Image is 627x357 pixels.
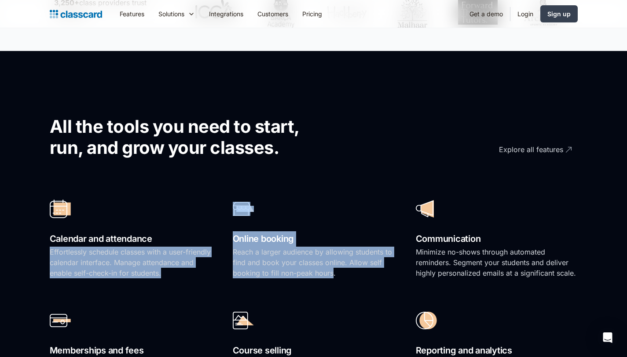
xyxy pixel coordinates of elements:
a: Customers [250,4,295,24]
p: Minimize no-shows through automated reminders. Segment your students and deliver highly personali... [416,247,578,278]
a: Integrations [202,4,250,24]
a: Explore all features [450,138,573,162]
a: Pricing [295,4,329,24]
h2: All the tools you need to start, run, and grow your classes. [50,116,329,158]
div: Solutions [151,4,202,24]
a: Sign up [540,5,578,22]
div: Open Intercom Messenger [597,327,618,348]
p: Effortlessly schedule classes with a user-friendly calendar interface. Manage attendance and enab... [50,247,212,278]
h2: Communication [416,231,578,247]
h2: Online booking [233,231,395,247]
div: Sign up [547,9,571,18]
p: Reach a larger audience by allowing students to find and book your classes online. Allow self boo... [233,247,395,278]
a: home [50,8,102,20]
h2: Calendar and attendance [50,231,212,247]
div: Solutions [158,9,184,18]
div: Explore all features [499,138,563,155]
a: Get a demo [462,4,510,24]
a: Features [113,4,151,24]
a: Login [510,4,540,24]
